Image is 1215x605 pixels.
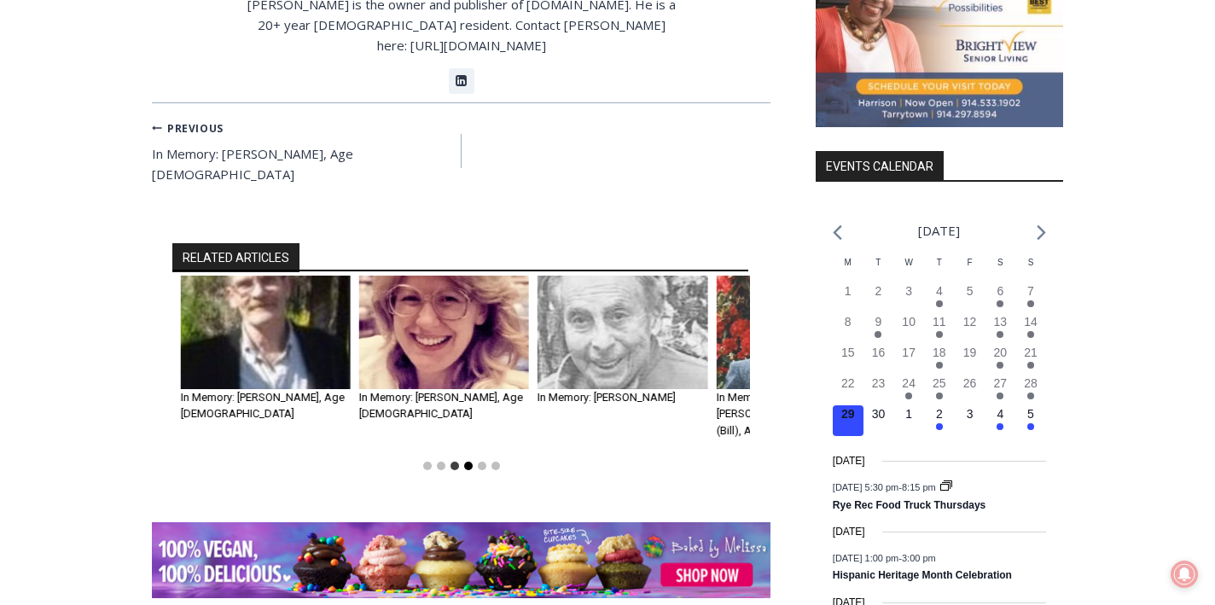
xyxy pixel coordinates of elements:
[152,522,770,599] img: Baked by Melissa
[538,276,707,451] div: 5 of 6
[936,423,943,430] em: Has events
[985,344,1015,375] button: 20 Has events
[1027,284,1034,298] time: 7
[833,344,863,375] button: 15
[994,346,1008,359] time: 20
[833,405,863,436] button: 29
[845,258,852,267] span: M
[1037,224,1046,241] a: Next month
[431,1,806,166] div: "At the 10am stand-up meeting, each intern gets a chance to take [PERSON_NAME] and the other inte...
[863,405,894,436] button: 30
[924,405,955,436] button: 2 Has events
[451,462,459,470] button: Go to slide 3
[437,462,445,470] button: Go to slide 2
[902,552,936,562] span: 3:00 pm
[863,282,894,313] button: 2
[967,407,974,421] time: 3
[410,166,827,212] a: Intern @ [DOMAIN_NAME]
[985,313,1015,344] button: 13 Has events
[997,393,1003,399] em: Has events
[863,344,894,375] button: 16
[152,117,462,185] a: PreviousIn Memory: [PERSON_NAME], Age [DEMOGRAPHIC_DATA]
[936,284,943,298] time: 4
[997,362,1003,369] em: Has events
[190,144,195,161] div: /
[178,144,186,161] div: 1
[985,405,1015,436] button: 4 Has events
[863,256,894,282] div: Tuesday
[1027,362,1034,369] em: Has events
[936,407,943,421] time: 2
[538,276,707,389] img: Obituary - Bernard Goldstein
[875,258,881,267] span: T
[997,258,1003,267] span: S
[833,569,1012,583] a: Hispanic Heritage Month Celebration
[936,362,943,369] em: Has events
[359,391,523,421] a: In Memory: [PERSON_NAME], Age [DEMOGRAPHIC_DATA]
[1027,423,1034,430] em: Has events
[875,331,881,338] em: Has events
[1,1,170,170] img: s_800_29ca6ca9-f6cc-433c-a631-14f6620ca39b.jpeg
[14,172,218,211] h4: [PERSON_NAME] Read Sanctuary Fall Fest: [DATE]
[816,151,944,180] h2: Events Calendar
[178,50,238,140] div: Co-sponsored by Westchester County Parks
[1015,313,1046,344] button: 14 Has events
[1024,315,1038,329] time: 14
[936,393,943,399] em: Has events
[1028,258,1034,267] span: S
[963,346,977,359] time: 19
[924,282,955,313] button: 4 Has events
[968,258,973,267] span: F
[902,481,936,492] span: 8:15 pm
[181,276,351,389] img: Obituary - Douglas Snyder - 2
[1027,331,1034,338] em: Has events
[963,376,977,390] time: 26
[1,170,247,212] a: [PERSON_NAME] Read Sanctuary Fall Fest: [DATE]
[181,276,351,451] div: 3 of 6
[872,346,886,359] time: 16
[902,376,916,390] time: 24
[967,284,974,298] time: 5
[1015,375,1046,405] button: 28 Has events
[902,315,916,329] time: 10
[1015,256,1046,282] div: Sunday
[994,315,1008,329] time: 13
[841,407,855,421] time: 29
[893,375,924,405] button: 24 Has events
[841,346,855,359] time: 15
[905,407,912,421] time: 1
[1027,393,1034,399] em: Has events
[538,391,676,404] a: In Memory: [PERSON_NAME]
[833,313,863,344] button: 8
[172,459,750,473] ul: Select a slide to show
[359,276,529,389] a: Obituary - Eileen R. Pellegrini
[152,117,770,185] nav: Posts
[893,313,924,344] button: 10
[872,376,886,390] time: 23
[845,315,852,329] time: 8
[875,315,882,329] time: 9
[833,481,898,492] span: [DATE] 5:30 pm
[905,393,912,399] em: Has events
[845,284,852,298] time: 1
[905,284,912,298] time: 3
[924,344,955,375] button: 18 Has events
[985,375,1015,405] button: 27 Has events
[924,375,955,405] button: 25 Has events
[833,282,863,313] button: 1
[936,300,943,307] em: Has events
[1015,344,1046,375] button: 21 Has events
[904,258,912,267] span: W
[359,276,529,451] div: 4 of 6
[172,243,299,272] h2: RELATED ARTICLES
[997,407,1003,421] time: 4
[152,120,224,137] small: Previous
[997,423,1003,430] em: Has events
[997,300,1003,307] em: Has events
[716,391,882,437] a: In Memory: Reverend [PERSON_NAME] [PERSON_NAME] (Bill), Age [DEMOGRAPHIC_DATA]
[933,315,946,329] time: 11
[833,481,939,492] time: -
[833,552,898,562] span: [DATE] 1:00 pm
